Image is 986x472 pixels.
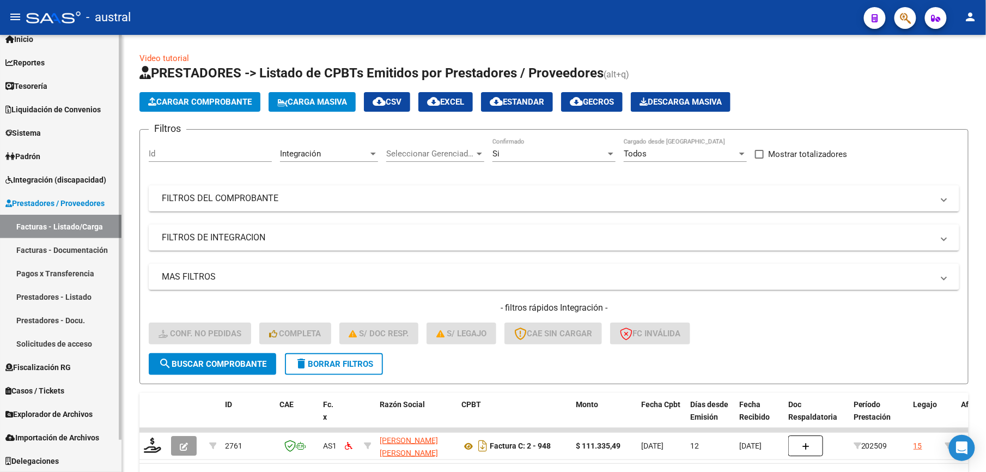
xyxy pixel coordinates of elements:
span: [PERSON_NAME] [PERSON_NAME] [380,436,438,457]
mat-expansion-panel-header: FILTROS DEL COMPROBANTE [149,185,959,211]
datatable-header-cell: ID [221,393,275,441]
datatable-header-cell: Doc Respaldatoria [784,393,849,441]
span: Liquidación de Convenios [5,104,101,116]
span: [DATE] [739,441,762,450]
mat-icon: menu [9,10,22,23]
span: CPBT [461,400,481,409]
span: Fecha Cpbt [641,400,680,409]
datatable-header-cell: Fecha Recibido [735,393,784,441]
span: [DATE] [641,441,664,450]
span: Seleccionar Gerenciador [386,149,474,159]
span: AS1 [323,441,337,450]
button: CAE SIN CARGAR [504,323,602,344]
span: ID [225,400,232,409]
h3: Filtros [149,121,186,136]
h4: - filtros rápidos Integración - [149,302,959,314]
mat-icon: cloud_download [373,95,386,108]
span: Buscar Comprobante [159,359,266,369]
span: Borrar Filtros [295,359,373,369]
span: (alt+q) [604,69,629,80]
span: Completa [269,329,321,338]
button: Gecros [561,92,623,112]
span: Integración [280,149,321,159]
span: FC Inválida [620,329,680,338]
button: CSV [364,92,410,112]
span: Mostrar totalizadores [768,148,847,161]
datatable-header-cell: CPBT [457,393,571,441]
span: - austral [86,5,131,29]
span: Razón Social [380,400,425,409]
mat-expansion-panel-header: MAS FILTROS [149,264,959,290]
mat-panel-title: MAS FILTROS [162,271,933,283]
a: Video tutorial [139,53,189,63]
span: Explorador de Archivos [5,408,93,420]
button: Borrar Filtros [285,353,383,375]
div: Open Intercom Messenger [949,435,975,461]
mat-icon: cloud_download [427,95,440,108]
datatable-header-cell: Legajo [909,393,941,441]
span: Fecha Recibido [739,400,770,421]
span: Días desde Emisión [690,400,728,421]
mat-icon: delete [295,357,308,370]
button: S/ Doc Resp. [339,323,419,344]
mat-icon: cloud_download [570,95,583,108]
datatable-header-cell: Días desde Emisión [686,393,735,441]
span: 12 [690,441,699,450]
button: Completa [259,323,331,344]
button: Cargar Comprobante [139,92,260,112]
datatable-header-cell: Razón Social [375,393,457,441]
datatable-header-cell: Monto [571,393,637,441]
mat-icon: search [159,357,172,370]
strong: Factura C: 2 - 948 [490,442,551,451]
i: Descargar documento [476,437,490,455]
span: Fc. x [323,400,333,421]
span: Monto [576,400,598,409]
mat-expansion-panel-header: FILTROS DE INTEGRACION [149,225,959,251]
span: Descarga Masiva [640,97,722,107]
span: Cargar Comprobante [148,97,252,107]
mat-icon: cloud_download [490,95,503,108]
mat-panel-title: FILTROS DE INTEGRACION [162,232,933,244]
span: CAE [279,400,294,409]
span: Tesorería [5,80,47,92]
app-download-masive: Descarga masiva de comprobantes (adjuntos) [631,92,731,112]
span: Casos / Tickets [5,385,64,397]
datatable-header-cell: CAE [275,393,319,441]
span: Todos [624,149,647,159]
button: FC Inválida [610,323,690,344]
span: PRESTADORES -> Listado de CPBTs Emitidos por Prestadores / Proveedores [139,65,604,81]
span: CAE SIN CARGAR [514,329,592,338]
span: EXCEL [427,97,464,107]
button: Estandar [481,92,553,112]
datatable-header-cell: Fc. x [319,393,340,441]
button: EXCEL [418,92,473,112]
span: Carga Masiva [277,97,347,107]
span: Reportes [5,57,45,69]
span: Si [492,149,500,159]
span: CSV [373,97,401,107]
span: S/ Doc Resp. [349,329,409,338]
datatable-header-cell: Período Prestación [849,393,909,441]
span: Legajo [914,400,938,409]
span: S/ legajo [436,329,486,338]
span: 2761 [225,441,242,450]
mat-icon: person [964,10,977,23]
span: Conf. no pedidas [159,329,241,338]
span: 202509 [854,441,887,450]
button: Carga Masiva [269,92,356,112]
div: 27250444937 [380,434,453,457]
span: Padrón [5,150,40,162]
span: Doc Respaldatoria [788,400,837,421]
span: Período Prestación [854,400,891,421]
button: S/ legajo [427,323,496,344]
datatable-header-cell: Fecha Cpbt [637,393,686,441]
button: Conf. no pedidas [149,323,251,344]
span: Integración (discapacidad) [5,174,106,186]
span: Sistema [5,127,41,139]
mat-panel-title: FILTROS DEL COMPROBANTE [162,192,933,204]
span: Delegaciones [5,455,59,467]
span: Inicio [5,33,33,45]
span: Gecros [570,97,614,107]
span: Importación de Archivos [5,432,99,444]
button: Descarga Masiva [631,92,731,112]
